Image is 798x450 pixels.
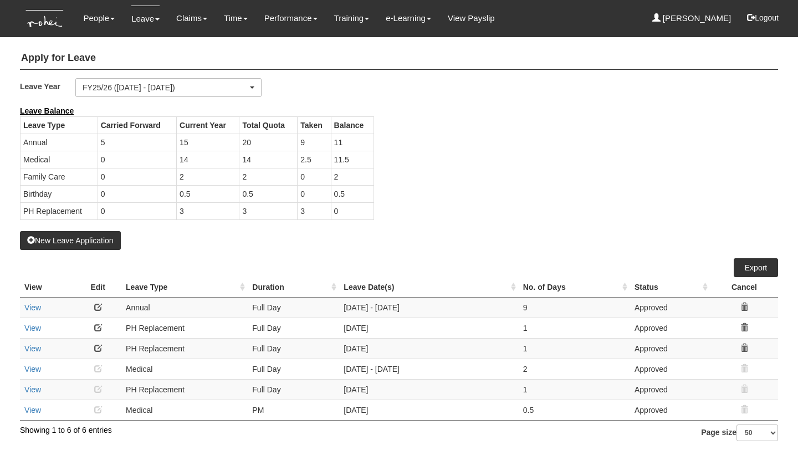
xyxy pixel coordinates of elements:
[519,400,630,420] td: 0.5
[177,185,239,202] td: 0.5
[339,277,518,298] th: Leave Date(s) : activate to sort column ascending
[298,202,331,219] td: 3
[248,400,339,420] td: PM
[98,116,176,134] th: Carried Forward
[630,338,710,359] td: Approved
[121,318,248,338] td: PH Replacement
[264,6,318,31] a: Performance
[239,168,298,185] td: 2
[121,379,248,400] td: PH Replacement
[630,277,710,298] th: Status : activate to sort column ascending
[298,151,331,168] td: 2.5
[448,6,495,31] a: View Payslip
[710,277,778,298] th: Cancel
[630,359,710,379] td: Approved
[701,425,778,441] label: Page size
[248,379,339,400] td: Full Day
[739,4,786,31] button: Logout
[21,151,98,168] td: Medical
[519,318,630,338] td: 1
[98,134,176,151] td: 5
[24,385,41,394] a: View
[20,78,75,94] label: Leave Year
[74,277,121,298] th: Edit
[339,359,518,379] td: [DATE] - [DATE]
[98,202,176,219] td: 0
[298,134,331,151] td: 9
[121,297,248,318] td: Annual
[121,359,248,379] td: Medical
[519,338,630,359] td: 1
[519,277,630,298] th: No. of Days : activate to sort column ascending
[339,379,518,400] td: [DATE]
[248,338,339,359] td: Full Day
[248,359,339,379] td: Full Day
[239,116,298,134] th: Total Quota
[20,231,121,250] button: New Leave Application
[630,297,710,318] td: Approved
[98,151,176,168] td: 0
[630,318,710,338] td: Approved
[239,134,298,151] td: 20
[248,297,339,318] td: Full Day
[734,258,778,277] a: Export
[298,185,331,202] td: 0
[21,116,98,134] th: Leave Type
[630,379,710,400] td: Approved
[24,344,41,353] a: View
[21,185,98,202] td: Birthday
[630,400,710,420] td: Approved
[177,168,239,185] td: 2
[21,168,98,185] td: Family Care
[386,6,431,31] a: e-Learning
[177,151,239,168] td: 14
[177,134,239,151] td: 15
[652,6,731,31] a: [PERSON_NAME]
[177,202,239,219] td: 3
[519,297,630,318] td: 9
[24,303,41,312] a: View
[331,116,374,134] th: Balance
[239,202,298,219] td: 3
[339,338,518,359] td: [DATE]
[98,185,176,202] td: 0
[248,277,339,298] th: Duration : activate to sort column ascending
[24,406,41,415] a: View
[20,277,74,298] th: View
[21,134,98,151] td: Annual
[339,297,518,318] td: [DATE] - [DATE]
[121,338,248,359] td: PH Replacement
[24,365,41,374] a: View
[239,185,298,202] td: 0.5
[177,116,239,134] th: Current Year
[298,168,331,185] td: 0
[339,400,518,420] td: [DATE]
[331,185,374,202] td: 0.5
[298,116,331,134] th: Taken
[121,277,248,298] th: Leave Type : activate to sort column ascending
[331,134,374,151] td: 11
[339,318,518,338] td: [DATE]
[98,168,176,185] td: 0
[331,151,374,168] td: 11.5
[21,202,98,219] td: PH Replacement
[239,151,298,168] td: 14
[20,106,74,115] b: Leave Balance
[24,324,41,333] a: View
[20,47,778,70] h4: Apply for Leave
[334,6,370,31] a: Training
[83,82,248,93] div: FY25/26 ([DATE] - [DATE])
[248,318,339,338] td: Full Day
[75,78,262,97] button: FY25/26 ([DATE] - [DATE])
[331,202,374,219] td: 0
[736,425,778,441] select: Page size
[176,6,207,31] a: Claims
[519,359,630,379] td: 2
[331,168,374,185] td: 2
[83,6,115,31] a: People
[131,6,160,32] a: Leave
[121,400,248,420] td: Medical
[519,379,630,400] td: 1
[224,6,248,31] a: Time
